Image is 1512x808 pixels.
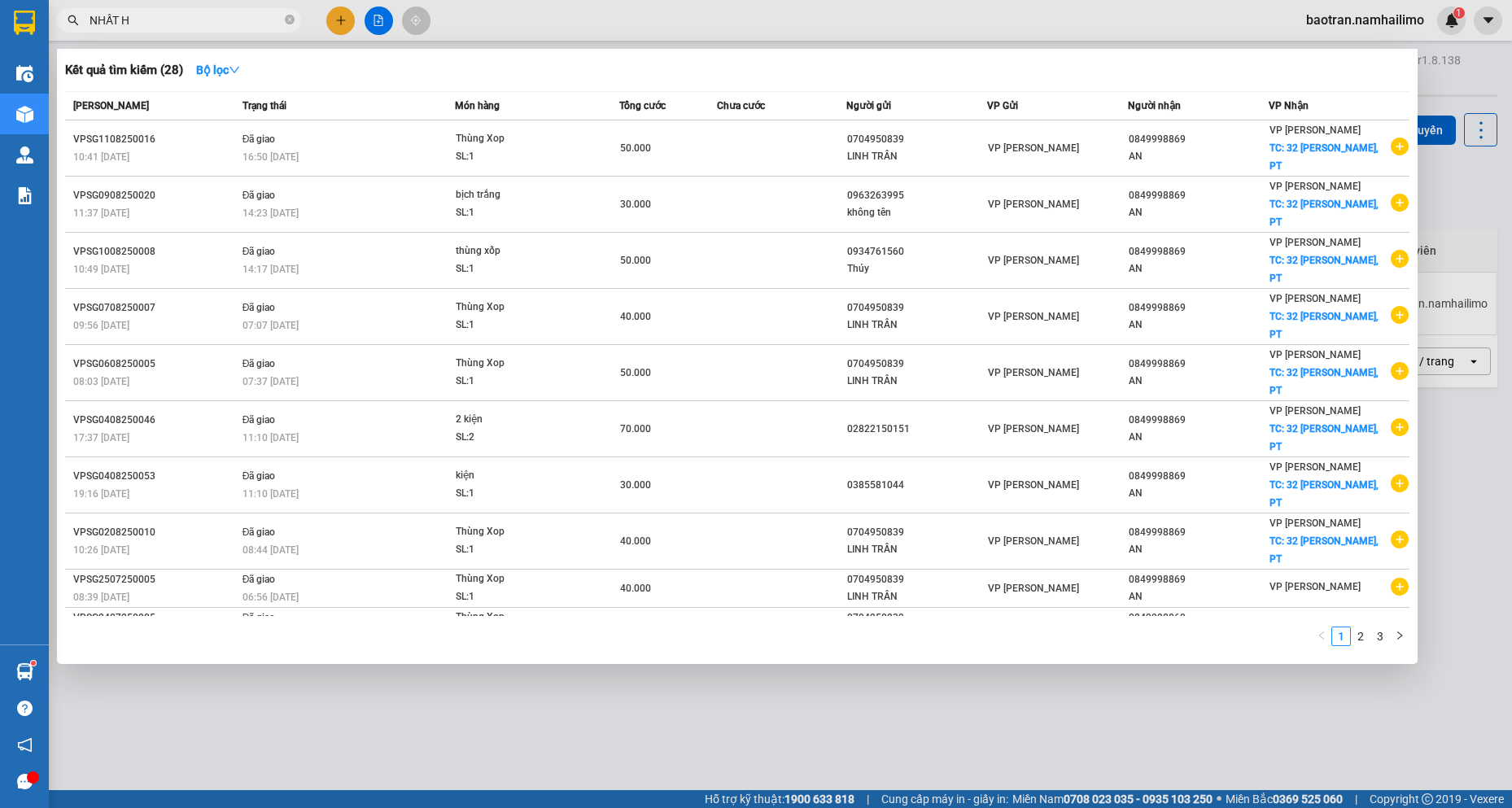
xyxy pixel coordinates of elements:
span: Đã giao [243,574,276,585]
span: close-circle [285,13,295,28]
span: VP [PERSON_NAME] [988,311,1079,322]
div: 0849998869 [1129,524,1268,541]
div: 2 kiện [456,411,578,429]
span: 07:07 [DATE] [243,320,299,331]
div: SL: 1 [456,260,578,278]
span: TC: 32 [PERSON_NAME], PT [1269,199,1379,228]
span: VP [PERSON_NAME] [988,583,1079,594]
span: 50.000 [620,142,651,154]
div: 0849998869 [1129,187,1268,204]
div: 0849998869 [1129,571,1268,588]
span: VP [PERSON_NAME] [1269,518,1361,529]
span: 40.000 [620,311,651,322]
span: Đã giao [243,612,276,623]
span: Người gửi [846,100,891,111]
span: plus-circle [1391,138,1409,155]
span: 08:39 [DATE] [73,592,129,603]
div: Thúy [847,260,986,277]
span: VP [PERSON_NAME] [1269,461,1361,473]
img: logo-vxr [14,11,35,35]
div: 0849998869 [1129,243,1268,260]
span: Đã giao [243,302,276,313]
span: 14:23 [DATE] [243,207,299,219]
span: Đã giao [243,470,276,482]
div: Thùng Xop [456,130,578,148]
img: solution-icon [16,187,33,204]
span: VP [PERSON_NAME] [1269,581,1361,592]
span: Đã giao [243,133,276,145]
div: SL: 1 [456,317,578,334]
span: 10:26 [DATE] [73,544,129,556]
div: VPSG0408250053 [73,468,238,485]
span: plus-circle [1391,474,1409,492]
span: left [1317,631,1326,640]
div: 02822150151 [847,421,986,438]
li: 2 [1351,627,1370,646]
span: VP Nhận [1269,100,1309,111]
img: warehouse-icon [16,146,33,164]
span: 70.000 [620,423,651,435]
button: Bộ lọcdown [183,57,253,83]
span: VP [PERSON_NAME] [1269,349,1361,360]
div: LINH TRẦN [847,541,986,558]
div: 0849998869 [1129,356,1268,373]
img: warehouse-icon [16,106,33,123]
div: VPSG0408250046 [73,412,238,429]
div: 0934761560 [847,243,986,260]
div: Thùng Xop [456,299,578,317]
div: VPSG2507250005 [73,571,238,588]
div: bịch trắng [456,186,578,204]
div: 0849998869 [1129,131,1268,148]
div: SL: 1 [456,204,578,222]
span: 10:41 [DATE] [73,151,129,163]
span: question-circle [17,701,33,716]
li: 3 [1370,627,1390,646]
span: 06:56 [DATE] [243,592,299,603]
span: TC: 32 [PERSON_NAME], PT [1269,142,1379,172]
span: [PERSON_NAME] [73,100,149,111]
div: 0849998869 [1129,299,1268,317]
div: VPSG0608250005 [73,356,238,373]
span: 50.000 [620,367,651,378]
div: AN [1129,317,1268,334]
span: TC: 32 [PERSON_NAME], PT [1269,311,1379,340]
span: 08:03 [DATE] [73,376,129,387]
div: 0704950839 [847,571,986,588]
span: plus-circle [1391,418,1409,436]
span: 09:56 [DATE] [73,320,129,331]
span: Đã giao [243,414,276,426]
span: Đã giao [243,358,276,369]
div: 0704950839 [847,356,986,373]
div: AN [1129,260,1268,277]
div: AN [1129,588,1268,605]
span: VP [PERSON_NAME] [1269,237,1361,248]
div: SL: 2 [456,429,578,447]
h3: Kết quả tìm kiếm ( 28 ) [65,62,183,79]
button: right [1390,627,1409,646]
span: VP [PERSON_NAME] [988,423,1079,435]
li: Next Page [1390,627,1409,646]
span: VP [PERSON_NAME] [1269,124,1361,136]
span: Tổng cước [619,100,666,111]
span: Chưa cước [717,100,765,111]
span: plus-circle [1391,362,1409,380]
button: left [1312,627,1331,646]
div: 0704950839 [847,131,986,148]
div: VPSG0708250007 [73,299,238,317]
span: down [229,64,240,76]
span: search [68,15,79,26]
div: AN [1129,541,1268,558]
span: VP [PERSON_NAME] [1269,405,1361,417]
span: 40.000 [620,583,651,594]
a: 2 [1352,627,1370,645]
span: plus-circle [1391,616,1409,634]
span: TC: 32 [PERSON_NAME], PT [1269,367,1379,396]
div: 0704950839 [847,299,986,317]
li: Previous Page [1312,627,1331,646]
span: notification [17,737,33,753]
img: warehouse-icon [16,65,33,82]
div: AN [1129,485,1268,502]
li: 1 [1331,627,1351,646]
span: TC: 32 [PERSON_NAME], PT [1269,423,1379,452]
div: 0849998869 [1129,412,1268,429]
